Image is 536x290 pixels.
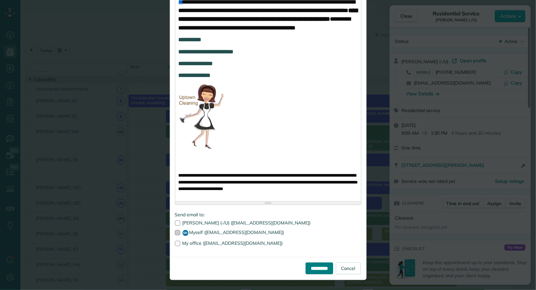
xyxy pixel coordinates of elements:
[175,241,361,245] label: My office ([EMAIL_ADDRESS][DOMAIN_NAME])
[336,262,361,274] a: Cancel
[175,202,361,204] div: Resize
[182,230,188,236] span: SR
[175,211,361,218] label: Send email to:
[175,230,361,236] label: Myself ([EMAIL_ADDRESS][DOMAIN_NAME])
[175,221,361,225] label: [PERSON_NAME] (-/U) ([EMAIL_ADDRESS][DOMAIN_NAME])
